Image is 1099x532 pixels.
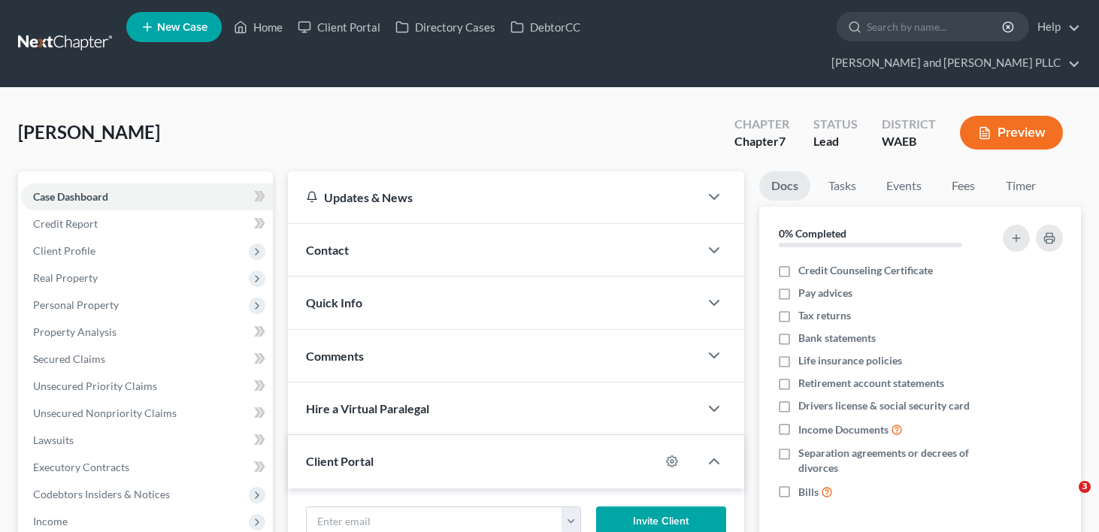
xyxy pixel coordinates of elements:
[813,116,858,133] div: Status
[940,171,988,201] a: Fees
[798,446,988,476] span: Separation agreements or decrees of divorces
[33,325,117,338] span: Property Analysis
[759,171,810,201] a: Docs
[306,243,349,257] span: Contact
[388,14,503,41] a: Directory Cases
[21,454,273,481] a: Executory Contracts
[779,134,786,148] span: 7
[290,14,388,41] a: Client Portal
[21,373,273,400] a: Unsecured Priority Claims
[779,227,846,240] strong: 0% Completed
[734,133,789,150] div: Chapter
[994,171,1048,201] a: Timer
[824,50,1080,77] a: [PERSON_NAME] and [PERSON_NAME] PLLC
[157,22,207,33] span: New Case
[1048,481,1084,517] iframe: Intercom live chat
[798,331,876,346] span: Bank statements
[798,263,933,278] span: Credit Counseling Certificate
[798,353,902,368] span: Life insurance policies
[1030,14,1080,41] a: Help
[21,319,273,346] a: Property Analysis
[306,295,362,310] span: Quick Info
[33,407,177,419] span: Unsecured Nonpriority Claims
[306,454,374,468] span: Client Portal
[882,133,936,150] div: WAEB
[798,398,970,413] span: Drivers license & social security card
[21,346,273,373] a: Secured Claims
[33,298,119,311] span: Personal Property
[33,352,105,365] span: Secured Claims
[21,427,273,454] a: Lawsuits
[306,189,681,205] div: Updates & News
[882,116,936,133] div: District
[33,488,170,500] span: Codebtors Insiders & Notices
[21,400,273,427] a: Unsecured Nonpriority Claims
[33,379,157,392] span: Unsecured Priority Claims
[33,434,74,446] span: Lawsuits
[21,210,273,237] a: Credit Report
[816,171,868,201] a: Tasks
[226,14,290,41] a: Home
[21,183,273,210] a: Case Dashboard
[798,376,944,391] span: Retirement account statements
[18,121,160,143] span: [PERSON_NAME]
[33,190,108,203] span: Case Dashboard
[734,116,789,133] div: Chapter
[813,133,858,150] div: Lead
[33,217,98,230] span: Credit Report
[33,461,129,473] span: Executory Contracts
[798,308,851,323] span: Tax returns
[874,171,934,201] a: Events
[33,271,98,284] span: Real Property
[960,116,1063,150] button: Preview
[798,422,889,437] span: Income Documents
[1079,481,1091,493] span: 3
[798,286,852,301] span: Pay advices
[306,349,364,363] span: Comments
[306,401,429,416] span: Hire a Virtual Paralegal
[503,14,588,41] a: DebtorCC
[798,485,819,500] span: Bills
[867,13,1004,41] input: Search by name...
[33,515,68,527] span: Income
[33,244,95,257] span: Client Profile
